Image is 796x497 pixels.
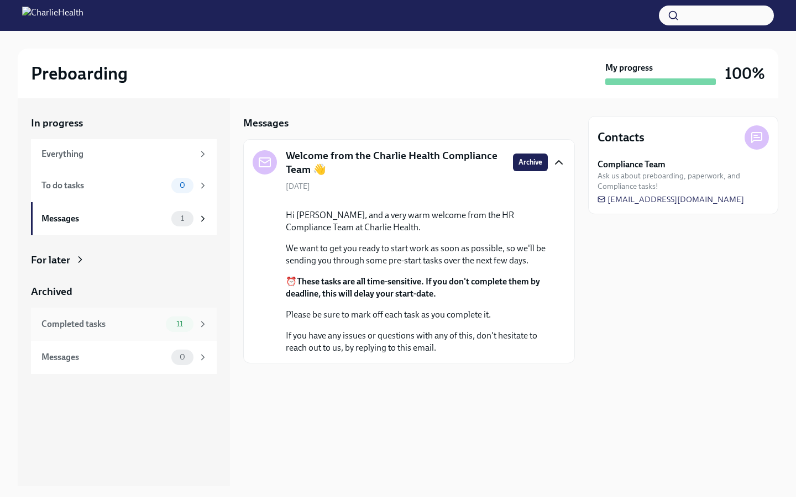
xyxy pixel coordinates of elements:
div: Messages [41,213,167,225]
p: Please be sure to mark off each task as you complete it. [286,309,548,321]
div: To do tasks [41,179,167,192]
div: Completed tasks [41,318,161,330]
button: Archive [513,154,548,171]
p: Hi [PERSON_NAME], and a very warm welcome from the HR Compliance Team at Charlie Health. [286,209,548,234]
a: [EMAIL_ADDRESS][DOMAIN_NAME] [598,194,744,205]
strong: My progress [605,62,653,74]
h2: Preboarding [31,62,128,84]
h5: Messages [243,116,289,130]
strong: These tasks are all time-sensitive. If you don't complete them by deadline, this will delay your ... [286,276,540,299]
span: 1 [174,214,191,223]
a: In progress [31,116,217,130]
a: Everything [31,139,217,169]
a: Messages1 [31,202,217,235]
h3: 100% [725,64,765,83]
a: Archived [31,284,217,299]
a: For later [31,253,217,267]
p: ⏰ [286,276,548,300]
span: 0 [173,181,192,189]
p: If you have any issues or questions with any of this, don't hesitate to reach out to us, by reply... [286,330,548,354]
a: Completed tasks11 [31,308,217,341]
span: Ask us about preboarding, paperwork, and Compliance tasks! [598,171,769,192]
h5: Welcome from the Charlie Health Compliance Team 👋 [286,149,504,177]
div: Everything [41,148,193,160]
div: For later [31,253,70,267]
span: 11 [170,320,190,328]
a: To do tasks0 [31,169,217,202]
div: Messages [41,351,167,363]
p: We want to get you ready to start work as soon as possible, so we'll be sending you through some ... [286,242,548,267]
img: CharlieHealth [22,7,83,24]
span: [DATE] [286,181,310,192]
span: Archive [519,157,542,168]
a: Messages0 [31,341,217,374]
span: 0 [173,353,192,361]
strong: Compliance Team [598,158,666,171]
h4: Contacts [598,129,645,146]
